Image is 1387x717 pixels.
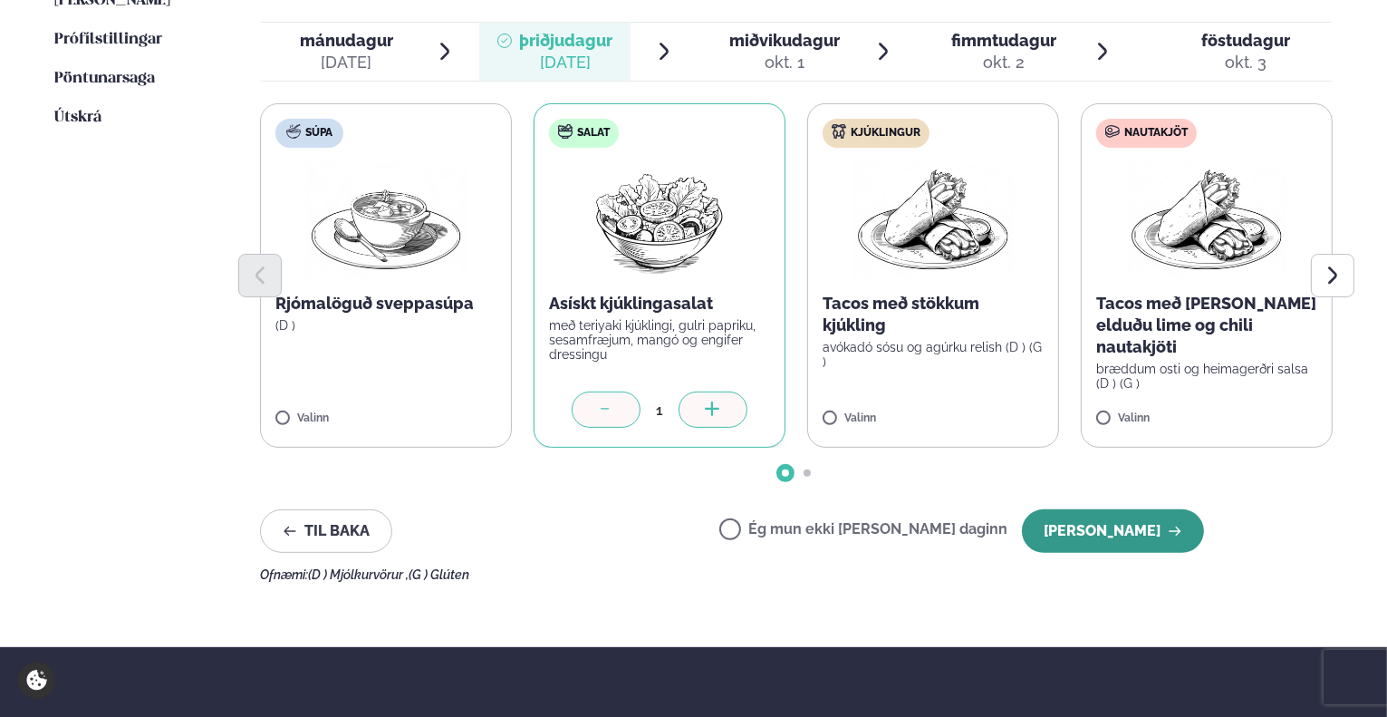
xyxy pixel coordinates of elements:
[823,340,1044,369] p: avókadó sósu og agúrku relish (D ) (G )
[853,162,1013,278] img: Wraps.png
[832,124,846,139] img: chicken.svg
[308,567,409,582] span: (D ) Mjólkurvörur ,
[306,162,466,278] img: Soup.png
[558,124,573,139] img: salad.svg
[1096,293,1317,358] p: Tacos með [PERSON_NAME] elduðu lime og chili nautakjöti
[1201,52,1290,73] div: okt. 3
[577,126,610,140] span: Salat
[1105,124,1120,139] img: beef.svg
[549,293,770,315] p: Asískt kjúklingasalat
[1096,362,1317,391] p: bræddum osti og heimagerðri salsa (D ) (G )
[18,662,55,699] a: Cookie settings
[951,52,1056,73] div: okt. 2
[238,254,282,297] button: Previous slide
[1127,162,1286,278] img: Wraps.png
[1311,254,1354,297] button: Next slide
[54,107,101,129] a: Útskrá
[54,71,155,86] span: Pöntunarsaga
[782,470,789,477] span: Go to slide 1
[804,470,811,477] span: Go to slide 2
[260,509,392,553] button: Til baka
[54,32,162,47] span: Prófílstillingar
[54,29,162,51] a: Prófílstillingar
[823,293,1044,336] p: Tacos með stökkum kjúkling
[549,318,770,362] p: með teriyaki kjúklingi, gulri papriku, sesamfræjum, mangó og engifer dressingu
[851,126,920,140] span: Kjúklingur
[1022,509,1204,553] button: [PERSON_NAME]
[580,162,740,278] img: Salad.png
[260,567,1333,582] div: Ofnæmi:
[1201,31,1290,50] span: föstudagur
[951,31,1056,50] span: fimmtudagur
[409,567,469,582] span: (G ) Glúten
[1124,126,1188,140] span: Nautakjöt
[305,126,332,140] span: Súpa
[519,52,612,73] div: [DATE]
[729,52,840,73] div: okt. 1
[641,400,679,421] div: 1
[275,318,496,333] p: (D )
[275,293,496,315] p: Rjómalöguð sveppasúpa
[54,110,101,125] span: Útskrá
[519,31,612,50] span: þriðjudagur
[286,124,301,139] img: soup.svg
[300,31,393,50] span: mánudagur
[729,31,840,50] span: miðvikudagur
[54,68,155,90] a: Pöntunarsaga
[300,52,393,73] div: [DATE]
